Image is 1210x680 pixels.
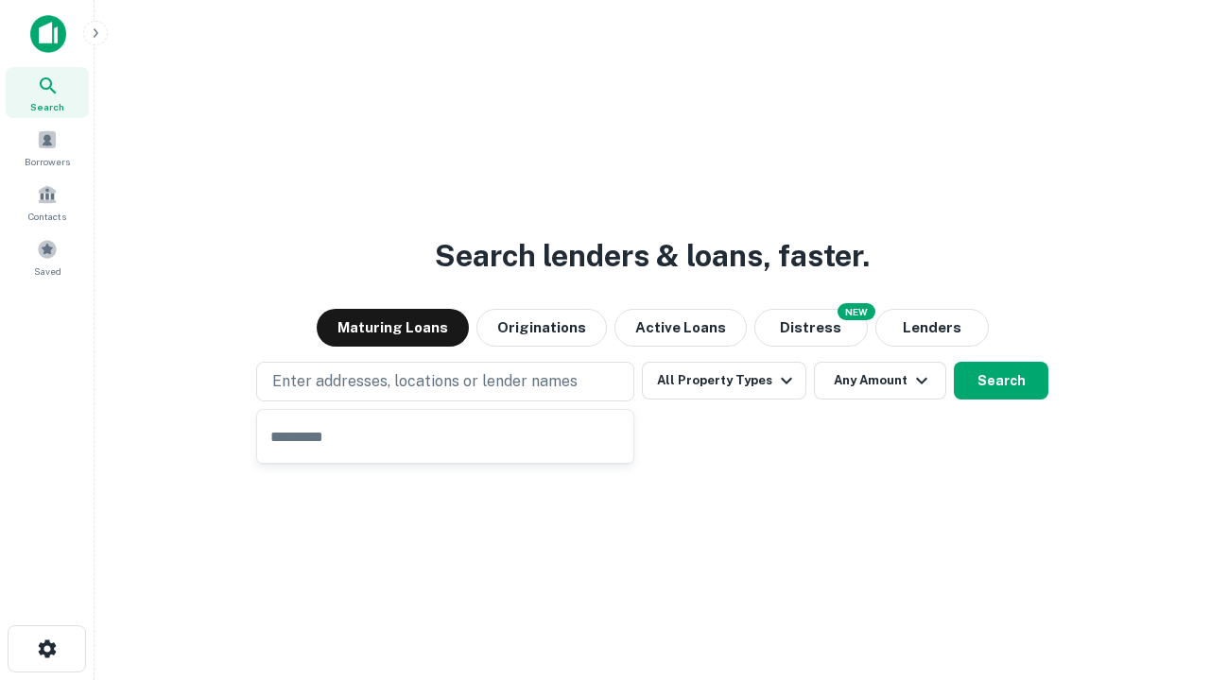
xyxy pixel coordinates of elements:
button: Any Amount [814,362,946,399]
a: Borrowers [6,122,89,173]
a: Search [6,67,89,118]
button: Search [954,362,1048,399]
button: Originations [476,309,607,347]
img: capitalize-icon.png [30,15,66,53]
span: Saved [34,263,61,279]
iframe: Chat Widget [1115,529,1210,620]
span: Borrowers [25,154,70,169]
a: Saved [6,231,89,282]
span: Search [30,99,64,114]
button: Enter addresses, locations or lender names [256,362,634,401]
button: Search distressed loans with lien and other non-mortgage details. [754,309,868,347]
button: All Property Types [642,362,806,399]
h3: Search lenders & loans, faster. [435,233,870,279]
p: Enter addresses, locations or lender names [272,370,578,393]
a: Contacts [6,177,89,228]
span: Contacts [28,209,66,224]
button: Maturing Loans [317,309,469,347]
button: Active Loans [614,309,747,347]
button: Lenders [875,309,989,347]
div: NEW [838,303,875,320]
